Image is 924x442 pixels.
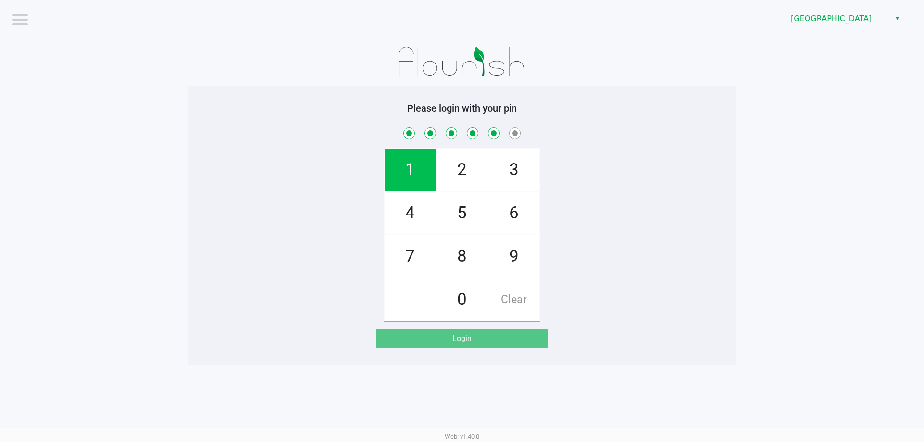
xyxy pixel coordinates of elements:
[385,192,436,234] span: 4
[488,192,539,234] span: 6
[436,235,488,278] span: 8
[488,278,539,321] span: Clear
[436,192,488,234] span: 5
[488,235,539,278] span: 9
[195,102,729,114] h5: Please login with your pin
[445,433,479,440] span: Web: v1.40.0
[890,10,904,27] button: Select
[436,278,488,321] span: 0
[791,13,885,25] span: [GEOGRAPHIC_DATA]
[488,149,539,191] span: 3
[436,149,488,191] span: 2
[385,149,436,191] span: 1
[385,235,436,278] span: 7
